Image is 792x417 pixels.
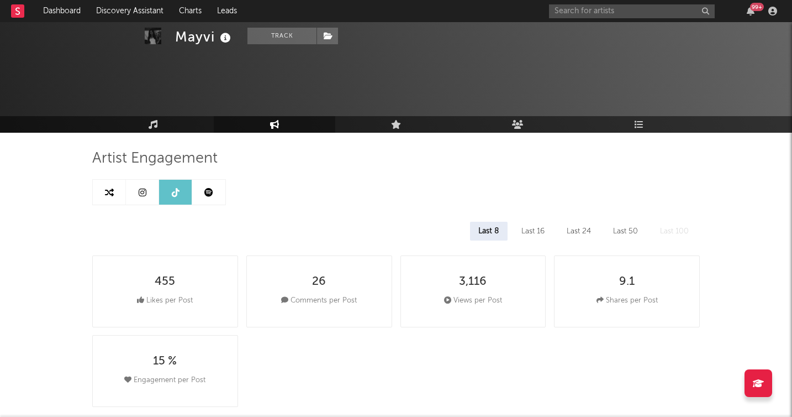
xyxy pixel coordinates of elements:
div: Views per Post [444,294,502,307]
div: Last 8 [470,222,508,241]
div: 15 % [153,355,177,368]
div: Shares per Post [596,294,658,307]
div: 26 [312,275,326,289]
div: Last 50 [605,222,646,241]
div: Last 24 [558,222,599,241]
div: Likes per Post [137,294,193,307]
button: Track [247,28,316,44]
div: Last 16 [513,222,553,241]
div: 3,116 [459,275,487,289]
div: Mayvi [175,28,234,46]
span: Artist Engagement [92,152,218,165]
button: 99+ [747,7,754,15]
div: 9.1 [619,275,635,289]
div: Comments per Post [281,294,357,307]
div: Last 100 [652,222,697,241]
input: Search for artists [549,4,715,18]
div: 99 + [750,3,764,11]
div: Engagement per Post [124,374,205,387]
div: 455 [155,275,175,289]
